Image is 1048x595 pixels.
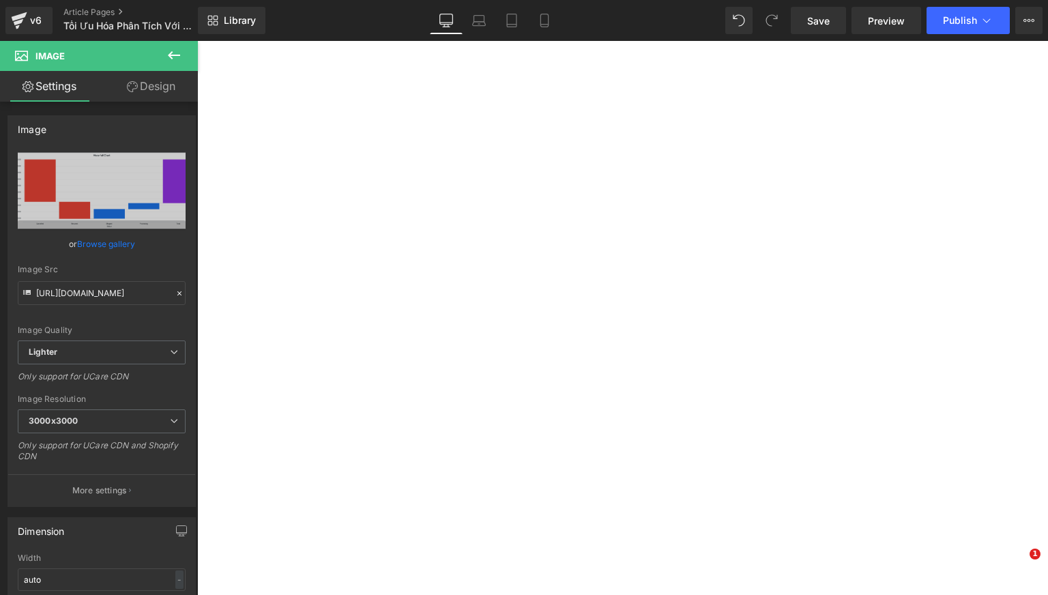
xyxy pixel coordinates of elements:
button: Undo [725,7,753,34]
div: - [175,570,184,589]
span: Library [224,14,256,27]
span: Publish [943,15,977,26]
div: or [18,237,186,251]
input: auto [18,568,186,591]
div: Only support for UCare CDN [18,371,186,391]
div: Image [18,116,46,135]
iframe: Intercom live chat [1002,549,1034,581]
a: Tablet [495,7,528,34]
span: Tối Ưu Hóa Phân Tích Với Những Biểu Đồ Hiện Đại Và Chuyên Sâu [63,20,194,31]
a: Mobile [528,7,561,34]
a: v6 [5,7,53,34]
button: More settings [8,474,195,506]
div: Dimension [18,518,65,537]
b: 3000x3000 [29,416,78,426]
a: New Library [198,7,265,34]
p: More settings [72,484,127,497]
input: Link [18,281,186,305]
div: Image Resolution [18,394,186,404]
span: Save [807,14,830,28]
span: 1 [1030,549,1040,560]
a: Desktop [430,7,463,34]
a: Preview [851,7,921,34]
div: Width [18,553,186,563]
button: Redo [758,7,785,34]
button: Publish [927,7,1010,34]
a: Browse gallery [77,232,135,256]
button: More [1015,7,1043,34]
a: Laptop [463,7,495,34]
span: Image [35,50,65,61]
div: Image Src [18,265,186,274]
b: Lighter [29,347,57,357]
div: Only support for UCare CDN and Shopify CDN [18,440,186,471]
a: Design [102,71,201,102]
span: Preview [868,14,905,28]
div: v6 [27,12,44,29]
div: Image Quality [18,325,186,335]
a: Article Pages [63,7,220,18]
